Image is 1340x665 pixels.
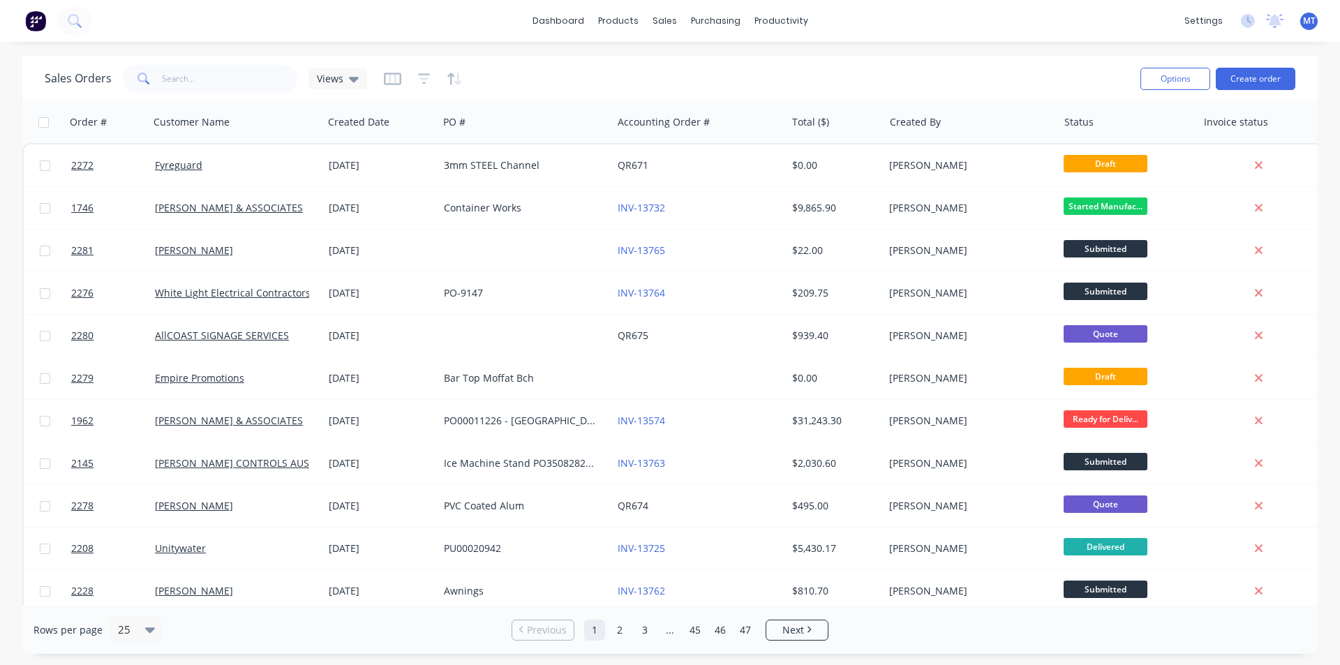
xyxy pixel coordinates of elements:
[71,456,94,470] span: 2145
[329,158,433,172] div: [DATE]
[71,329,94,343] span: 2280
[25,10,46,31] img: Factory
[33,623,103,637] span: Rows per page
[70,115,107,129] div: Order #
[527,623,567,637] span: Previous
[444,371,599,385] div: Bar Top Moffat Bch
[685,620,706,641] a: Page 45
[155,201,303,214] a: [PERSON_NAME] & ASSOCIATES
[71,371,94,385] span: 2279
[735,620,756,641] a: Page 47
[444,286,599,300] div: PO-9147
[1140,68,1210,90] button: Options
[1064,453,1147,470] span: Submitted
[792,541,874,555] div: $5,430.17
[1064,410,1147,428] span: Ready for Deliv...
[71,272,155,314] a: 2276
[584,620,605,641] a: Page 1 is your current page
[71,158,94,172] span: 2272
[329,371,433,385] div: [DATE]
[71,400,155,442] a: 1962
[766,623,828,637] a: Next page
[329,584,433,598] div: [DATE]
[618,456,665,470] a: INV-13763
[618,158,648,172] a: QR671
[1064,155,1147,172] span: Draft
[782,623,804,637] span: Next
[1064,538,1147,555] span: Delivered
[71,570,155,612] a: 2228
[1064,368,1147,385] span: Draft
[329,244,433,257] div: [DATE]
[792,456,874,470] div: $2,030.60
[618,244,665,257] a: INV-13765
[710,620,731,641] a: Page 46
[1216,68,1295,90] button: Create order
[889,371,1044,385] div: [PERSON_NAME]
[506,620,834,641] ul: Pagination
[792,584,874,598] div: $810.70
[444,499,599,513] div: PVC Coated Alum
[1064,283,1147,300] span: Submitted
[646,10,684,31] div: sales
[329,201,433,215] div: [DATE]
[71,230,155,271] a: 2281
[889,244,1044,257] div: [PERSON_NAME]
[792,371,874,385] div: $0.00
[444,414,599,428] div: PO00011226 - [GEOGRAPHIC_DATA]
[71,499,94,513] span: 2278
[155,541,206,555] a: Unitywater
[45,72,112,85] h1: Sales Orders
[162,65,298,93] input: Search...
[1204,115,1268,129] div: Invoice status
[154,115,230,129] div: Customer Name
[889,541,1044,555] div: [PERSON_NAME]
[443,115,466,129] div: PO #
[660,620,680,641] a: Jump forward
[1177,10,1230,31] div: settings
[747,10,815,31] div: productivity
[618,499,648,512] a: QR674
[155,329,289,342] a: AllCOAST SIGNAGE SERVICES
[618,201,665,214] a: INV-13732
[526,10,591,31] a: dashboard
[618,414,665,427] a: INV-13574
[329,456,433,470] div: [DATE]
[889,158,1044,172] div: [PERSON_NAME]
[71,144,155,186] a: 2272
[444,541,599,555] div: PU00020942
[889,456,1044,470] div: [PERSON_NAME]
[155,286,311,299] a: White Light Electrical Contractors
[792,201,874,215] div: $9,865.90
[71,541,94,555] span: 2208
[329,329,433,343] div: [DATE]
[71,357,155,399] a: 2279
[512,623,574,637] a: Previous page
[609,620,630,641] a: Page 2
[1064,325,1147,343] span: Quote
[889,201,1044,215] div: [PERSON_NAME]
[634,620,655,641] a: Page 3
[71,485,155,527] a: 2278
[889,499,1044,513] div: [PERSON_NAME]
[889,286,1044,300] div: [PERSON_NAME]
[618,286,665,299] a: INV-13764
[1064,197,1147,215] span: Started Manufac...
[329,541,433,555] div: [DATE]
[684,10,747,31] div: purchasing
[71,528,155,569] a: 2208
[329,414,433,428] div: [DATE]
[1303,15,1316,27] span: MT
[444,201,599,215] div: Container Works
[71,584,94,598] span: 2228
[317,71,343,86] span: Views
[155,499,233,512] a: [PERSON_NAME]
[155,371,244,384] a: Empire Promotions
[444,584,599,598] div: Awnings
[618,115,710,129] div: Accounting Order #
[329,499,433,513] div: [DATE]
[792,414,874,428] div: $31,243.30
[1064,115,1094,129] div: Status
[1064,581,1147,598] span: Submitted
[71,187,155,229] a: 1746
